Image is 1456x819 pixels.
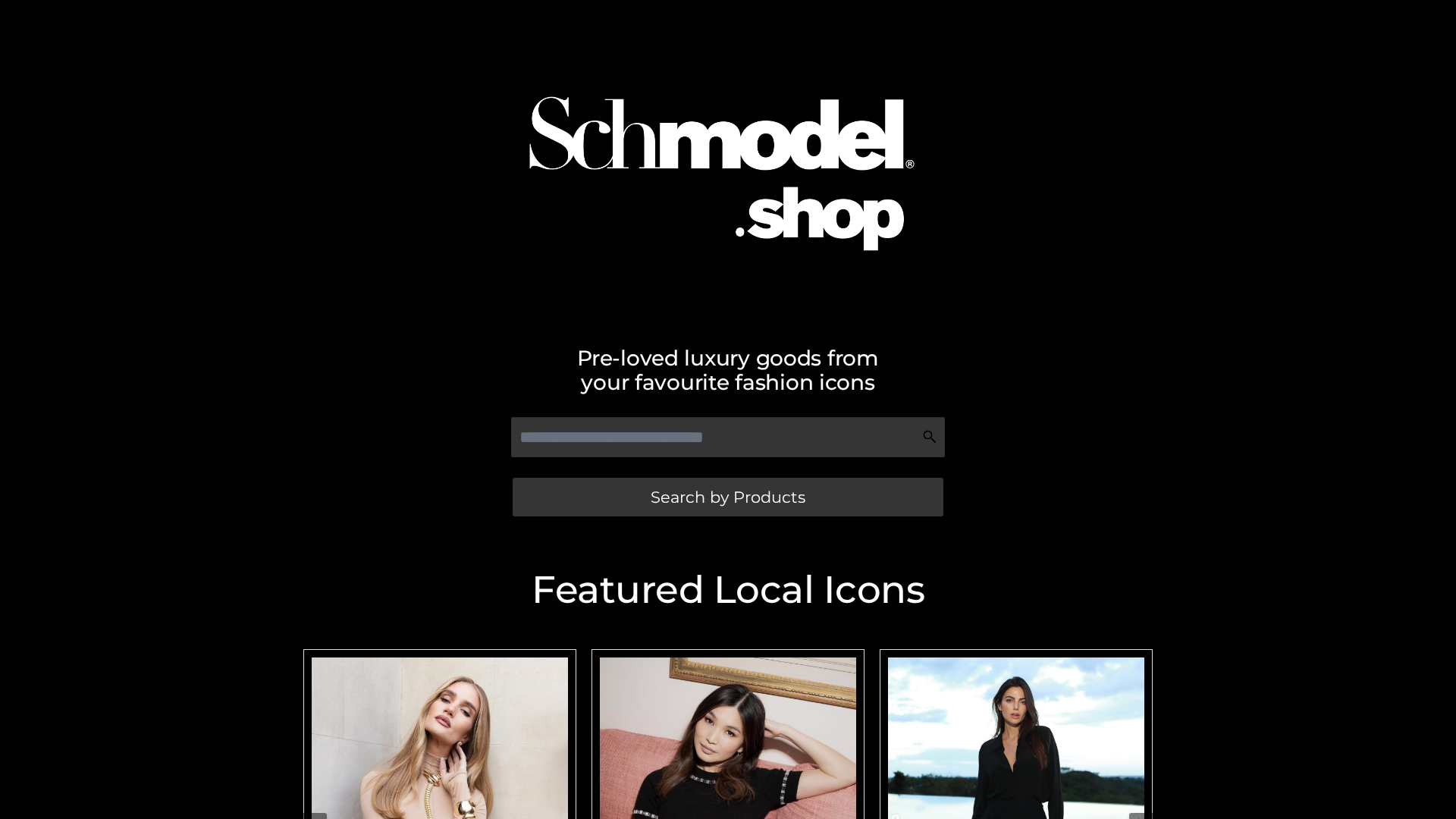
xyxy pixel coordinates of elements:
a: Search by Products [513,478,943,516]
h2: Featured Local Icons​ [296,571,1160,609]
span: Search by Products [651,489,805,505]
h2: Pre-loved luxury goods from your favourite fashion icons [296,346,1160,394]
img: Search Icon [922,429,937,444]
